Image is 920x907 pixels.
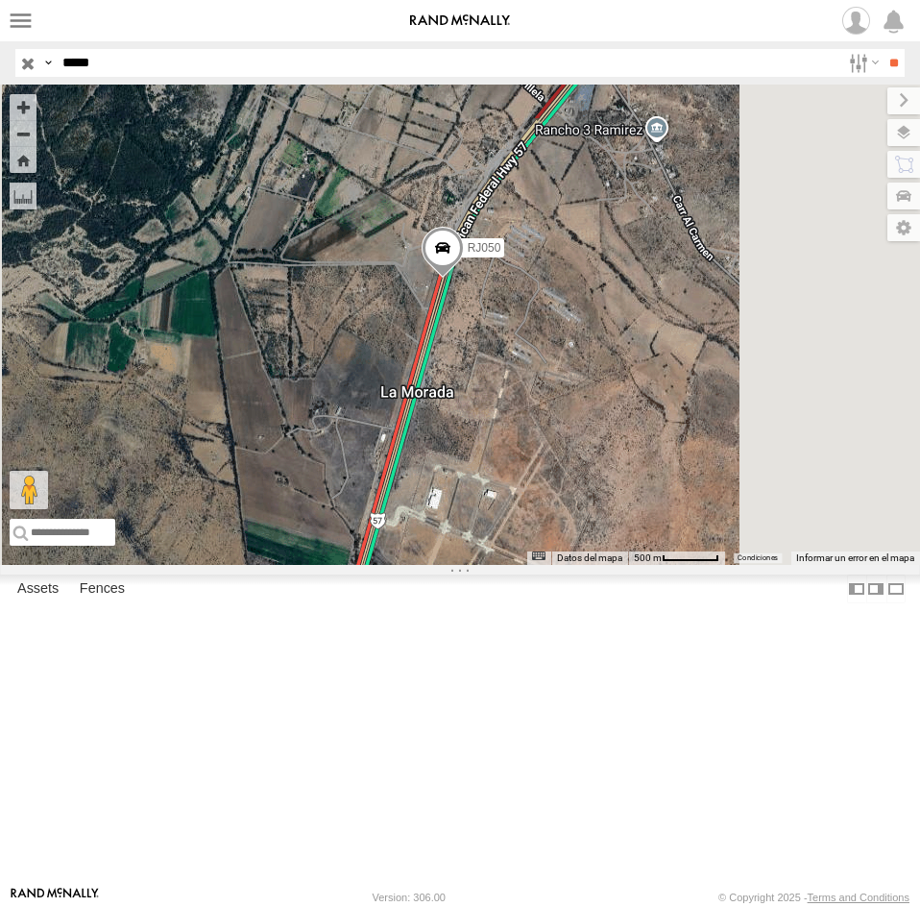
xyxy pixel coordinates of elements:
a: Terms and Conditions [808,892,909,903]
label: Search Filter Options [841,49,883,77]
img: rand-logo.svg [410,14,510,28]
label: Measure [10,183,36,209]
button: Zoom in [10,94,36,120]
button: Arrastra el hombrecito naranja al mapa para abrir Street View [10,471,48,509]
a: Visit our Website [11,888,99,907]
label: Search Query [40,49,56,77]
a: Informar un error en el mapa [796,552,914,563]
button: Datos del mapa [557,552,622,565]
label: Fences [70,576,134,602]
button: Zoom out [10,120,36,147]
label: Dock Summary Table to the Left [847,575,866,602]
span: RJ050 [468,241,501,255]
label: Dock Summary Table to the Right [866,575,885,602]
button: Combinaciones de teclas [532,552,545,560]
button: Zoom Home [10,147,36,173]
div: © Copyright 2025 - [718,892,909,903]
label: Assets [8,576,68,602]
button: Escala del mapa: 500 m por 56 píxeles [628,552,725,565]
label: Hide Summary Table [886,575,906,602]
div: Version: 306.00 [373,892,446,903]
label: Map Settings [887,214,920,241]
a: Condiciones (se abre en una nueva pestaña) [738,554,778,562]
span: 500 m [634,552,662,563]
